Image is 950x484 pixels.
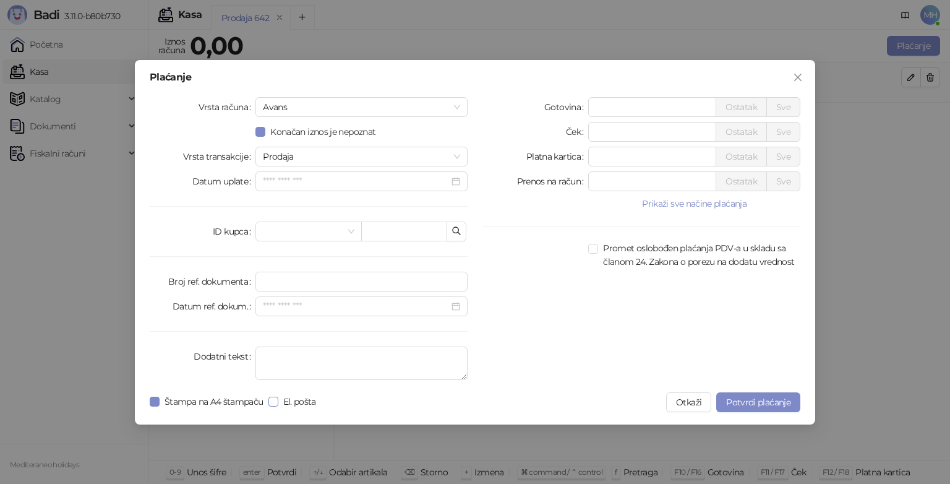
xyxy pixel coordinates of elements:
span: El. pošta [278,395,321,408]
span: close [793,72,803,82]
textarea: Dodatni tekst [255,347,468,380]
label: Ček [566,122,588,142]
button: Sve [766,97,800,117]
span: Konačan iznos je nepoznat [265,125,380,139]
button: Close [788,67,808,87]
span: Štampa na A4 štampaču [160,395,268,408]
label: Dodatni tekst [194,347,255,366]
label: Vrsta računa [199,97,256,117]
label: Prenos na račun [517,171,589,191]
label: Vrsta transakcije [183,147,256,166]
span: Zatvori [788,72,808,82]
button: Ostatak [716,122,767,142]
input: Datum ref. dokum. [263,300,449,313]
button: Ostatak [716,147,767,166]
button: Sve [766,122,800,142]
button: Ostatak [716,171,767,191]
label: Broj ref. dokumenta [168,272,255,292]
span: Promet oslobođen plaćanja PDV-a u skladu sa članom 24. Zakona o porezu na dodatu vrednost [598,241,800,269]
input: Broj ref. dokumenta [255,272,468,292]
label: ID kupca [213,222,255,241]
span: Avans [263,98,460,116]
button: Prikaži sve načine plaćanja [588,196,800,211]
span: Prodaja [263,147,460,166]
label: Datum ref. dokum. [173,296,256,316]
input: Datum uplate [263,175,449,188]
button: Otkaži [666,392,711,412]
button: Ostatak [716,97,767,117]
label: Platna kartica [526,147,588,166]
span: Potvrdi plaćanje [726,397,790,408]
div: Plaćanje [150,72,800,82]
label: Datum uplate [192,171,256,191]
label: Gotovina [544,97,588,117]
button: Sve [766,147,800,166]
button: Sve [766,171,800,191]
button: Potvrdi plaćanje [716,392,800,412]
